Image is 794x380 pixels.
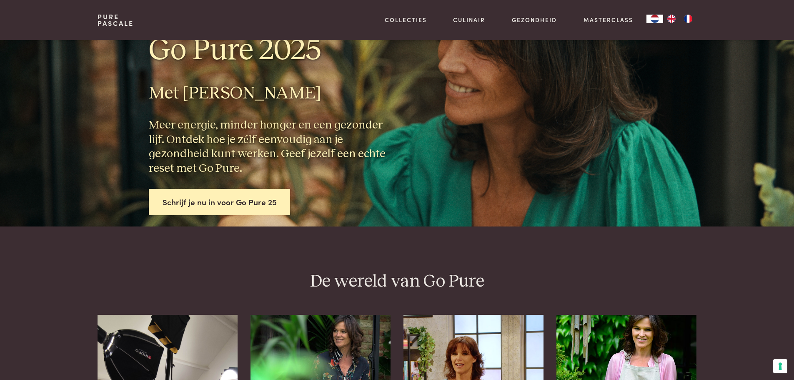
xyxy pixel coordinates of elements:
a: Schrijf je nu in voor Go Pure 25 [149,189,291,215]
div: Language [646,15,663,23]
a: Culinair [453,15,485,24]
ul: Language list [663,15,696,23]
a: PurePascale [98,13,134,27]
a: Gezondheid [512,15,557,24]
h2: De wereld van Go Pure [98,271,696,293]
a: Masterclass [584,15,633,24]
h3: Meer energie, minder honger en een gezonder lijf. Ontdek hoe je zélf eenvoudig aan je gezondheid ... [149,118,391,176]
aside: Language selected: Nederlands [646,15,696,23]
a: EN [663,15,680,23]
a: NL [646,15,663,23]
button: Uw voorkeuren voor toestemming voor trackingtechnologieën [773,359,787,373]
a: Collecties [385,15,427,24]
h2: Met [PERSON_NAME] [149,83,391,105]
h1: Go Pure 2025 [149,32,391,69]
a: FR [680,15,696,23]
